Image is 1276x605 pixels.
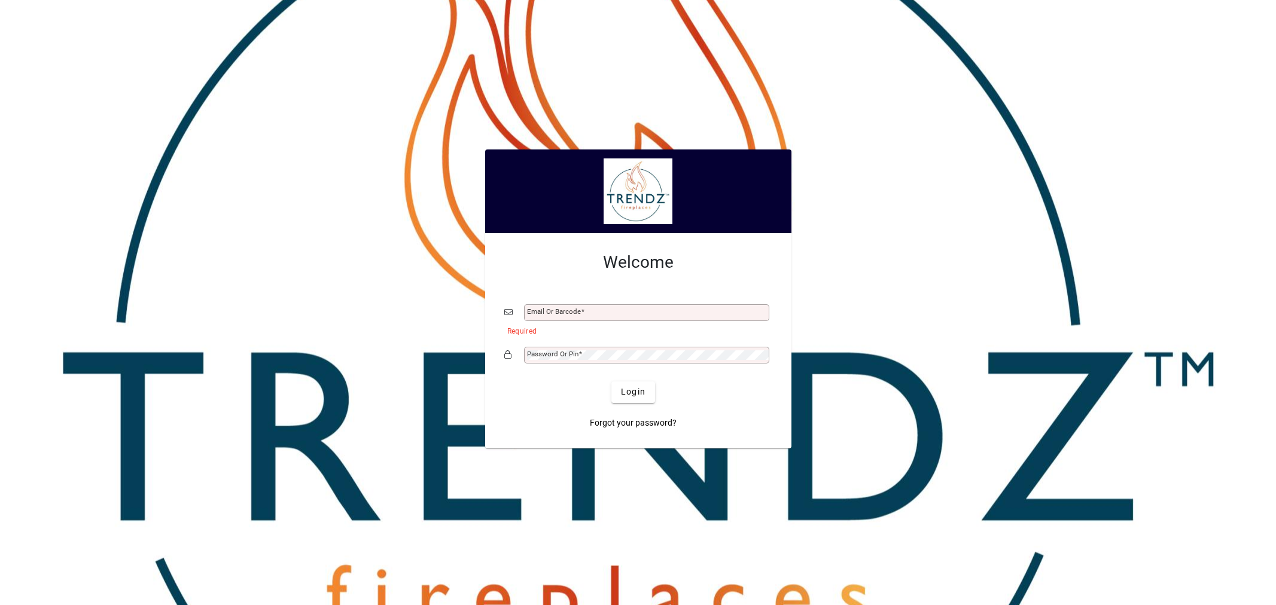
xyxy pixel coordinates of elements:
[585,412,681,434] a: Forgot your password?
[621,386,645,398] span: Login
[527,307,581,316] mat-label: Email or Barcode
[504,252,772,273] h2: Welcome
[507,324,763,337] mat-error: Required
[611,381,655,403] button: Login
[527,350,578,358] mat-label: Password or Pin
[590,417,677,429] span: Forgot your password?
